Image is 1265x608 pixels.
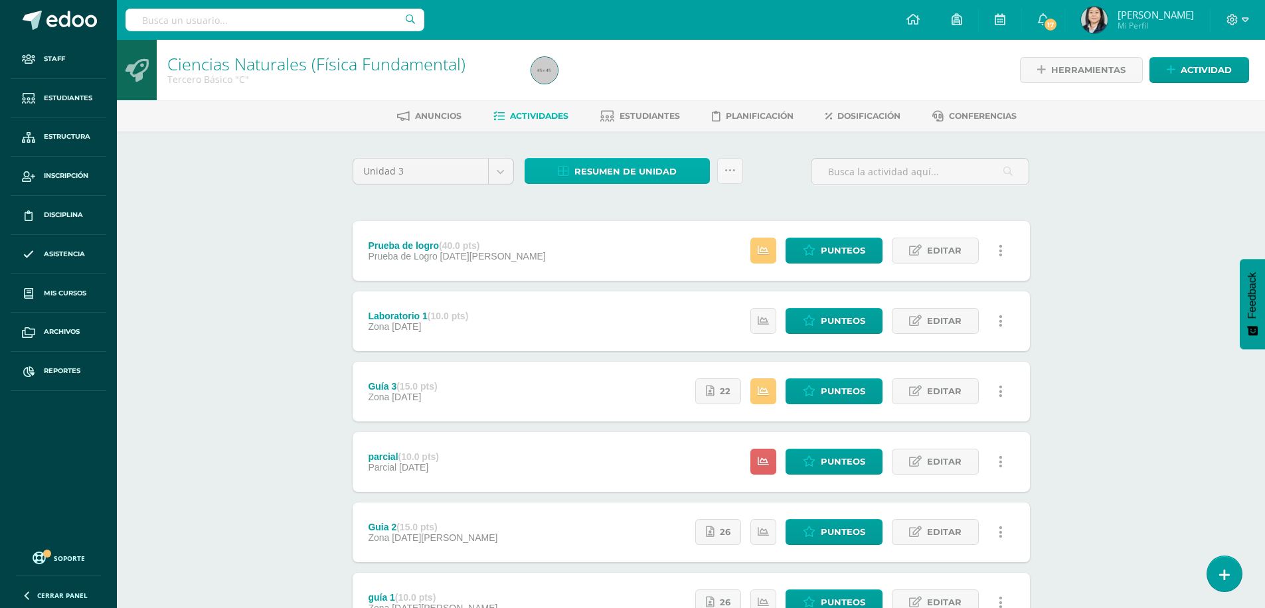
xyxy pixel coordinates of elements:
[720,520,730,544] span: 26
[712,106,794,127] a: Planificación
[620,111,680,121] span: Estudiantes
[398,451,439,462] strong: (10.0 pts)
[11,79,106,118] a: Estudiantes
[927,238,962,263] span: Editar
[44,54,65,64] span: Staff
[821,238,865,263] span: Punteos
[37,591,88,600] span: Cerrar panel
[428,311,468,321] strong: (10.0 pts)
[786,238,883,264] a: Punteos
[927,520,962,544] span: Editar
[1081,7,1108,33] img: ab5b52e538c9069687ecb61632cf326d.png
[368,392,389,402] span: Zona
[786,308,883,334] a: Punteos
[821,449,865,474] span: Punteos
[821,520,865,544] span: Punteos
[44,366,80,376] span: Reportes
[396,522,437,532] strong: (15.0 pts)
[726,111,794,121] span: Planificación
[11,118,106,157] a: Estructura
[821,309,865,333] span: Punteos
[167,54,515,73] h1: Ciencias Naturales (Física Fundamental)
[368,451,439,462] div: parcial
[1240,259,1265,349] button: Feedback - Mostrar encuesta
[720,379,730,404] span: 22
[11,352,106,391] a: Reportes
[396,381,437,392] strong: (15.0 pts)
[786,378,883,404] a: Punteos
[11,235,106,274] a: Asistencia
[126,9,424,31] input: Busca un usuario...
[368,592,497,603] div: guía 1
[368,240,545,251] div: Prueba de logro
[395,592,436,603] strong: (10.0 pts)
[368,251,437,262] span: Prueba de Logro
[44,210,83,220] span: Disciplina
[368,462,396,473] span: Parcial
[16,548,101,566] a: Soporte
[11,196,106,235] a: Disciplina
[397,106,462,127] a: Anuncios
[1118,8,1194,21] span: [PERSON_NAME]
[11,274,106,313] a: Mis cursos
[531,57,558,84] img: 45x45
[167,73,515,86] div: Tercero Básico 'C'
[368,321,389,332] span: Zona
[392,532,497,543] span: [DATE][PERSON_NAME]
[525,158,710,184] a: Resumen de unidad
[44,249,85,260] span: Asistencia
[825,106,900,127] a: Dosificación
[1051,58,1126,82] span: Herramientas
[44,327,80,337] span: Archivos
[368,381,437,392] div: Guía 3
[1246,272,1258,319] span: Feedback
[44,171,88,181] span: Inscripción
[167,52,465,75] a: Ciencias Naturales (Física Fundamental)
[695,378,741,404] a: 22
[392,321,421,332] span: [DATE]
[368,522,497,532] div: Guia 2
[392,392,421,402] span: [DATE]
[510,111,568,121] span: Actividades
[363,159,478,184] span: Unidad 3
[11,313,106,352] a: Archivos
[1181,58,1232,82] span: Actividad
[786,449,883,475] a: Punteos
[368,311,468,321] div: Laboratorio 1
[1118,20,1194,31] span: Mi Perfil
[927,379,962,404] span: Editar
[368,532,389,543] span: Zona
[44,288,86,299] span: Mis cursos
[1043,17,1058,32] span: 17
[353,159,513,184] a: Unidad 3
[44,93,92,104] span: Estudiantes
[440,251,546,262] span: [DATE][PERSON_NAME]
[415,111,462,121] span: Anuncios
[600,106,680,127] a: Estudiantes
[493,106,568,127] a: Actividades
[44,131,90,142] span: Estructura
[1149,57,1249,83] a: Actividad
[932,106,1017,127] a: Conferencias
[811,159,1029,185] input: Busca la actividad aquí...
[837,111,900,121] span: Dosificación
[11,40,106,79] a: Staff
[949,111,1017,121] span: Conferencias
[927,309,962,333] span: Editar
[927,449,962,474] span: Editar
[439,240,479,251] strong: (40.0 pts)
[695,519,741,545] a: 26
[54,554,85,563] span: Soporte
[399,462,428,473] span: [DATE]
[11,157,106,196] a: Inscripción
[574,159,677,184] span: Resumen de unidad
[1020,57,1143,83] a: Herramientas
[821,379,865,404] span: Punteos
[786,519,883,545] a: Punteos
